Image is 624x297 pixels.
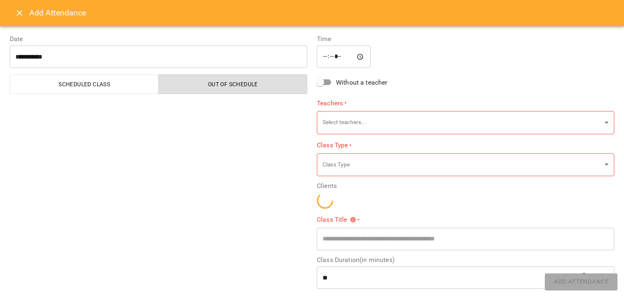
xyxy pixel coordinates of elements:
[317,216,356,223] span: Class Title
[323,118,601,127] p: Select teachers...
[164,79,303,89] span: Out of Schedule
[350,216,356,223] svg: Please specify class title or select clients
[10,36,307,42] label: Date
[15,79,154,89] span: Scheduled class
[29,7,614,19] h6: Add Attendance
[10,3,29,23] button: Close
[10,74,159,94] button: Scheduled class
[317,111,614,134] div: Select teachers...
[317,153,614,176] div: Class Type
[317,257,614,263] label: Class Duration(in minutes)
[317,141,614,150] label: Class Type
[317,98,614,108] label: Teachers
[317,36,614,42] label: Time
[158,74,308,94] button: Out of Schedule
[336,78,388,87] span: Without a teacher
[323,161,601,169] p: Class Type
[317,183,614,189] label: Clients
